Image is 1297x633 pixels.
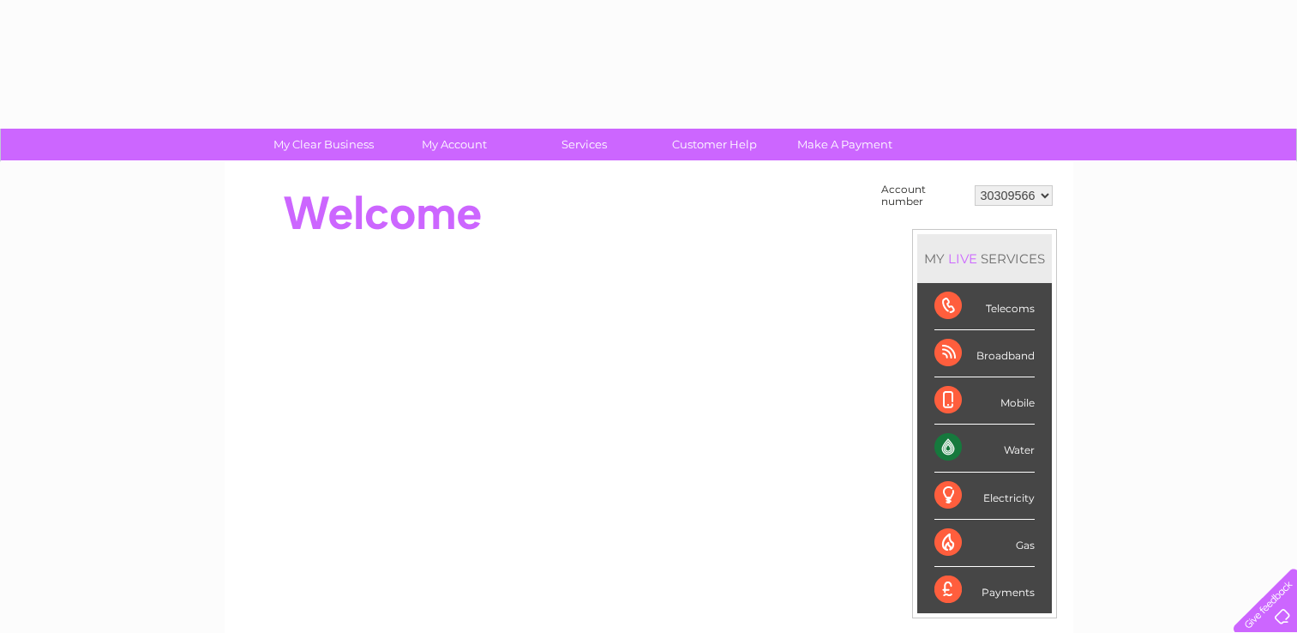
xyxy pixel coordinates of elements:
[917,234,1052,283] div: MY SERVICES
[934,520,1035,567] div: Gas
[877,179,970,212] td: Account number
[774,129,916,160] a: Make A Payment
[934,283,1035,330] div: Telecoms
[253,129,394,160] a: My Clear Business
[513,129,655,160] a: Services
[934,567,1035,613] div: Payments
[644,129,785,160] a: Customer Help
[945,250,981,267] div: LIVE
[383,129,525,160] a: My Account
[934,330,1035,377] div: Broadband
[934,377,1035,425] div: Mobile
[934,425,1035,472] div: Water
[934,473,1035,520] div: Electricity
